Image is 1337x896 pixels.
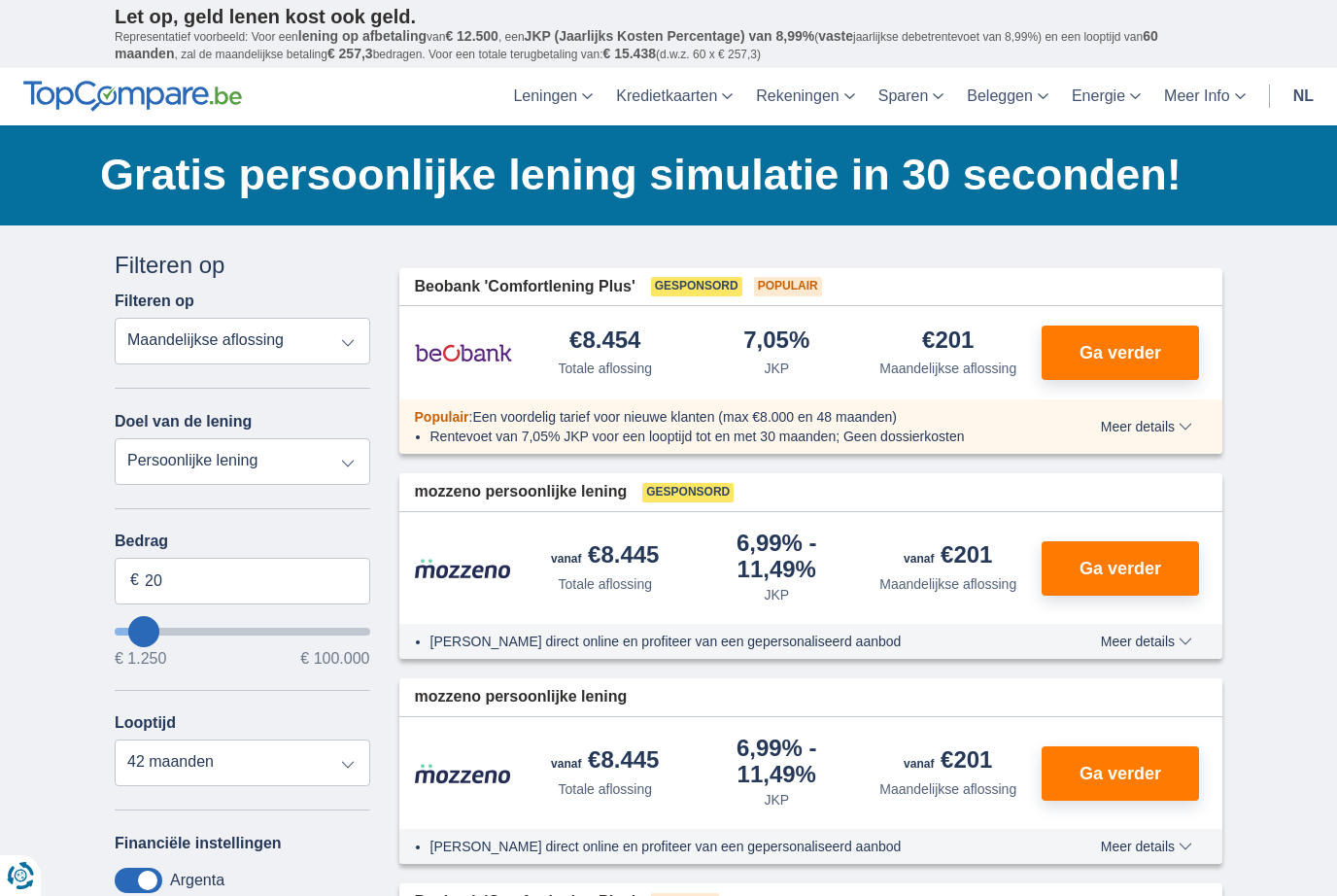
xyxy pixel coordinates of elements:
[430,427,1030,446] li: Rentevoet van 7,05% JKP voor een looptijd tot en met 30 maanden; Geen dossierkosten
[569,328,640,355] div: €8.454
[472,409,897,425] span: Een voordelig tarief voor nieuwe klanten (max €8.000 en 48 maanden)
[327,46,373,61] span: € 257,3
[904,543,992,570] div: €201
[115,628,370,636] input: wantToBorrow
[430,632,1030,651] li: [PERSON_NAME] direct online en profiteer van een gepersonaliseerd aanbod
[879,574,1016,594] div: Maandelijkse aflossing
[23,81,242,112] img: TopCompare
[300,651,369,667] span: € 100.000
[170,872,224,889] label: Argenta
[764,585,789,604] div: JKP
[744,68,866,125] a: Rekeningen
[551,748,659,775] div: €8.445
[115,651,166,667] span: € 1.250
[818,28,853,44] span: vaste
[115,28,1158,61] span: 60 maanden
[1080,560,1161,577] span: Ga verder
[764,359,789,378] div: JKP
[1101,420,1192,433] span: Meer details
[115,28,1222,63] p: Representatief voorbeeld: Voor een van , een ( jaarlijkse debetrentevoet van 8,99%) en een loopti...
[1282,68,1325,125] a: nl
[115,249,370,282] div: Filteren op
[754,277,822,296] span: Populair
[100,145,1222,205] h1: Gratis persoonlijke lening simulatie in 30 seconden!
[115,835,282,852] label: Financiële instellingen
[399,407,1046,427] div: :
[651,277,742,296] span: Gesponsord
[699,737,855,786] div: 6,99%
[1060,68,1152,125] a: Energie
[525,28,815,44] span: JKP (Jaarlijks Kosten Percentage) van 8,99%
[1080,344,1161,362] span: Ga verder
[1042,746,1199,801] button: Ga verder
[922,328,974,355] div: €201
[764,790,789,810] div: JKP
[1042,326,1199,380] button: Ga verder
[430,837,1030,856] li: [PERSON_NAME] direct online en profiteer van een gepersonaliseerd aanbod
[298,28,427,44] span: lening op afbetaling
[415,686,628,708] span: mozzeno persoonlijke lening
[415,558,512,579] img: product.pl.alt Mozzeno
[955,68,1060,125] a: Beleggen
[415,763,512,784] img: product.pl.alt Mozzeno
[867,68,956,125] a: Sparen
[415,276,635,298] span: Beobank 'Comfortlening Plus'
[1042,541,1199,596] button: Ga verder
[115,413,252,431] label: Doel van de lening
[1152,68,1257,125] a: Meer Info
[558,359,652,378] div: Totale aflossing
[558,574,652,594] div: Totale aflossing
[879,779,1016,799] div: Maandelijkse aflossing
[130,569,139,592] span: €
[415,328,512,377] img: product.pl.alt Beobank
[115,5,1222,28] p: Let op, geld lenen kost ook geld.
[115,533,370,550] label: Bedrag
[115,293,194,310] label: Filteren op
[642,483,734,502] span: Gesponsord
[415,481,628,503] span: mozzeno persoonlijke lening
[1086,839,1207,854] button: Meer details
[1086,634,1207,649] button: Meer details
[115,714,176,732] label: Looptijd
[604,68,744,125] a: Kredietkaarten
[602,46,656,61] span: € 15.438
[1101,840,1192,853] span: Meer details
[501,68,604,125] a: Leningen
[445,28,498,44] span: € 12.500
[699,532,855,581] div: 6,99%
[558,779,652,799] div: Totale aflossing
[1101,635,1192,648] span: Meer details
[743,328,809,355] div: 7,05%
[415,409,469,425] span: Populair
[551,543,659,570] div: €8.445
[1080,765,1161,782] span: Ga verder
[879,359,1016,378] div: Maandelijkse aflossing
[904,748,992,775] div: €201
[1086,419,1207,434] button: Meer details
